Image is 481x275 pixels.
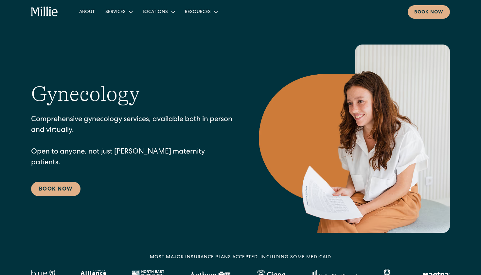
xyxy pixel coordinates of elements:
[259,45,450,233] img: Smiling woman holding documents during a consultation, reflecting supportive guidance in maternit...
[31,82,140,107] h1: Gynecology
[150,254,331,261] div: MOST MAJOR INSURANCE PLANS ACCEPTED, INCLUDING some MEDICAID
[31,182,80,196] a: Book Now
[31,115,233,169] p: Comprehensive gynecology services, available both in person and virtually. Open to anyone, not ju...
[180,6,223,17] div: Resources
[74,6,100,17] a: About
[105,9,126,16] div: Services
[185,9,211,16] div: Resources
[143,9,168,16] div: Locations
[414,9,443,16] div: Book now
[408,5,450,19] a: Book now
[137,6,180,17] div: Locations
[100,6,137,17] div: Services
[31,7,58,17] a: home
